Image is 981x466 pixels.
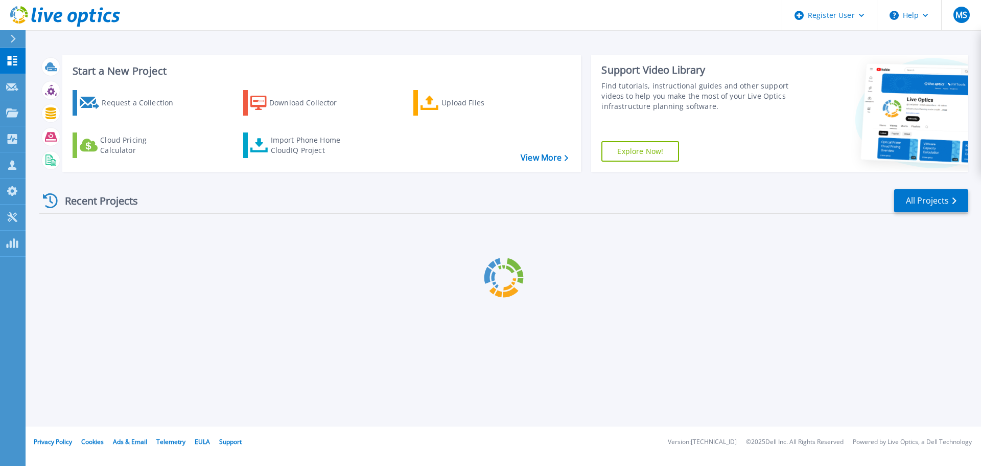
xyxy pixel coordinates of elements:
div: Support Video Library [601,63,793,77]
div: Download Collector [269,93,351,113]
a: Ads & Email [113,437,147,446]
div: Request a Collection [102,93,183,113]
a: Cloud Pricing Calculator [73,132,186,158]
a: Cookies [81,437,104,446]
a: All Projects [894,189,968,212]
li: © 2025 Dell Inc. All Rights Reserved [746,439,844,446]
div: Recent Projects [39,188,152,213]
div: Find tutorials, instructional guides and other support videos to help you make the most of your L... [601,81,793,112]
a: Request a Collection [73,90,186,116]
li: Powered by Live Optics, a Dell Technology [853,439,972,446]
span: MS [955,11,967,19]
a: View More [521,153,568,163]
a: Explore Now! [601,141,679,162]
h3: Start a New Project [73,65,568,77]
li: Version: [TECHNICAL_ID] [668,439,737,446]
a: Support [219,437,242,446]
div: Upload Files [441,93,523,113]
a: EULA [195,437,210,446]
div: Cloud Pricing Calculator [100,135,182,156]
a: Telemetry [156,437,185,446]
a: Download Collector [243,90,357,116]
a: Privacy Policy [34,437,72,446]
a: Upload Files [413,90,527,116]
div: Import Phone Home CloudIQ Project [271,135,351,156]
